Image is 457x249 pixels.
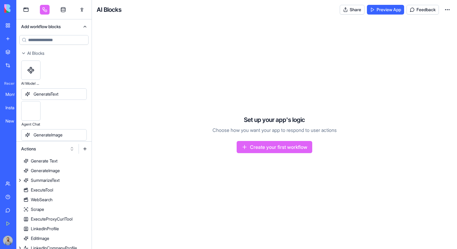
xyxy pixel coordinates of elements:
[21,80,41,87] div: AI Model Settings
[2,115,26,127] a: New App
[31,206,44,212] div: Scrape
[16,48,92,58] button: AI Blocks
[97,5,122,14] h4: AI Blocks
[5,118,22,124] div: New App
[4,4,42,13] img: logo
[2,102,26,114] a: Instant Joke Generator
[16,205,92,214] a: Scrape
[16,195,92,205] a: WebSearch
[5,105,22,111] div: Instant Joke Generator
[212,126,337,134] p: Choose how you want your app to respond to user actions
[16,214,92,224] a: ExecuteProxyCurlTool
[16,234,92,243] a: EditImage
[3,236,13,245] img: image_123650291_bsq8ao.jpg
[16,175,92,185] a: SummarizeText
[31,226,59,232] div: LinkedInProfile
[31,235,49,241] div: EditImage
[16,156,92,166] a: Generate Text
[407,5,439,15] button: Feedback
[5,91,22,97] div: Monthly ARR Analytics Dashboard
[21,121,41,128] div: Agent Chat
[18,144,77,154] button: Actions
[244,116,305,124] h4: Set up your app's logic
[2,88,26,100] a: Monthly ARR Analytics Dashboard
[31,158,57,164] div: Generate Text
[31,197,53,203] div: WebSearch
[21,88,87,100] div: GenerateText
[31,187,53,193] div: ExecuteTool
[16,166,92,175] a: GenerateImage
[367,5,404,15] a: Preview App
[21,129,87,141] div: GenerateImage
[16,224,92,234] a: LinkedInProfile
[31,177,60,183] div: SummarizeText
[237,141,312,153] a: Create your first workflow
[340,5,365,15] button: Share
[2,81,15,86] span: Recent
[16,19,92,34] button: Add workflow blocks
[31,168,60,174] div: GenerateImage
[16,185,92,195] a: ExecuteTool
[31,216,73,222] div: ExecuteProxyCurlTool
